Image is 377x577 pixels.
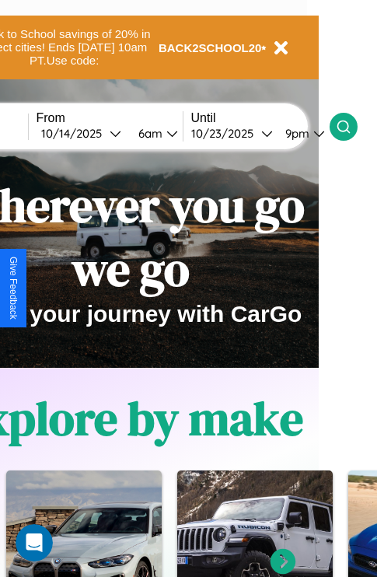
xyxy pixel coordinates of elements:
button: 6am [126,125,183,142]
iframe: Intercom live chat [16,524,53,561]
div: 6am [131,126,166,141]
div: Give Feedback [8,257,19,320]
div: 9pm [278,126,313,141]
div: 10 / 23 / 2025 [191,126,261,141]
b: BACK2SCHOOL20 [159,41,262,54]
label: Until [191,111,330,125]
button: 10/14/2025 [37,125,126,142]
label: From [37,111,183,125]
div: 10 / 14 / 2025 [41,126,110,141]
button: 9pm [273,125,330,142]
